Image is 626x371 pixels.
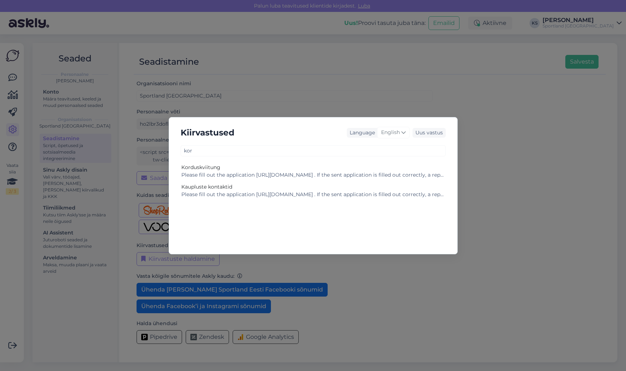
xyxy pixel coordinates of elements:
[381,129,400,137] span: English
[181,183,445,191] div: Kaupluste kontaktid
[181,171,445,179] div: Please fill out the application [URL][DOMAIN_NAME] . If the sent application is filled out correc...
[181,164,445,171] div: Korduskviitung
[181,145,446,156] input: Otsi kiirvastuseid
[181,126,234,139] h5: Kiirvastused
[347,129,375,137] div: Language
[413,128,446,138] div: Uus vastus
[181,191,445,198] div: Please fill out the application [URL][DOMAIN_NAME] . If the sent application is filled out correc...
